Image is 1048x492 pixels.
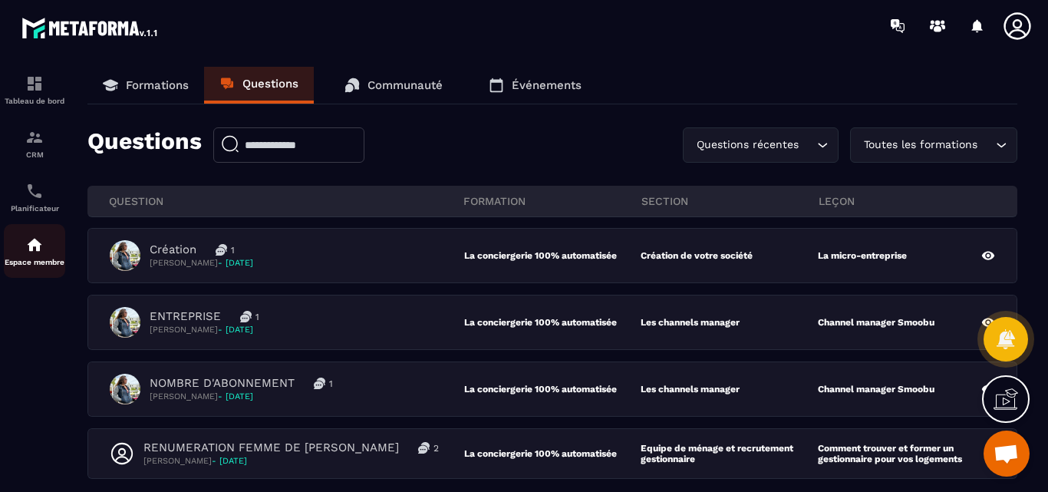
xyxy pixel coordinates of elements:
[109,194,463,208] p: QUESTION
[860,137,980,154] span: Toutes les formations
[87,127,202,163] p: Questions
[512,78,582,92] p: Événements
[204,67,314,104] a: Questions
[4,224,65,278] a: automationsautomationsEspace membre
[255,311,259,323] p: 1
[231,244,235,256] p: 1
[150,376,295,391] p: NOMBRE D'ABONNEMENT
[212,456,247,466] span: - [DATE]
[87,67,204,104] a: Formations
[4,258,65,266] p: Espace membre
[418,442,430,454] img: messages
[4,204,65,213] p: Planificateur
[641,317,740,328] p: Les channels manager
[218,258,253,268] span: - [DATE]
[683,127,839,163] div: Search for option
[819,194,996,208] p: leçon
[818,384,934,395] p: Channel manager Smoobu
[984,431,1030,477] div: Ouvrir le chat
[150,309,221,324] p: ENTREPRISE
[242,77,298,91] p: Questions
[473,67,597,104] a: Événements
[21,14,160,41] img: logo
[329,378,333,390] p: 1
[4,97,65,105] p: Tableau de bord
[150,391,333,402] p: [PERSON_NAME]
[143,441,399,455] p: RENUMERATION FEMME DE [PERSON_NAME]
[818,250,907,261] p: La micro-entreprise
[25,74,44,93] img: formation
[25,236,44,254] img: automations
[329,67,458,104] a: Communauté
[850,127,1017,163] div: Search for option
[641,384,740,395] p: Les channels manager
[463,194,641,208] p: FORMATION
[143,455,439,467] p: [PERSON_NAME]
[4,170,65,224] a: schedulerschedulerPlanificateur
[464,250,641,261] p: La conciergerie 100% automatisée
[4,150,65,159] p: CRM
[314,378,325,389] img: messages
[818,317,934,328] p: Channel manager Smoobu
[240,311,252,322] img: messages
[216,244,227,256] img: messages
[818,443,987,464] p: Comment trouver et former un gestionnaire pour vos logements
[150,324,259,335] p: [PERSON_NAME]
[218,391,253,401] span: - [DATE]
[641,250,753,261] p: Création de votre société
[464,317,641,328] p: La conciergerie 100% automatisée
[218,325,253,335] span: - [DATE]
[150,243,196,257] p: Création
[464,384,641,395] p: La conciergerie 100% automatisée
[641,443,818,464] p: Equipe de ménage et recrutement gestionnaire
[25,128,44,147] img: formation
[433,442,439,454] p: 2
[367,78,443,92] p: Communauté
[4,63,65,117] a: formationformationTableau de bord
[980,137,992,154] input: Search for option
[126,78,189,92] p: Formations
[641,194,819,208] p: section
[150,257,253,269] p: [PERSON_NAME]
[693,137,802,154] span: Questions récentes
[464,448,641,459] p: La conciergerie 100% automatisée
[4,117,65,170] a: formationformationCRM
[802,137,813,154] input: Search for option
[25,182,44,200] img: scheduler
